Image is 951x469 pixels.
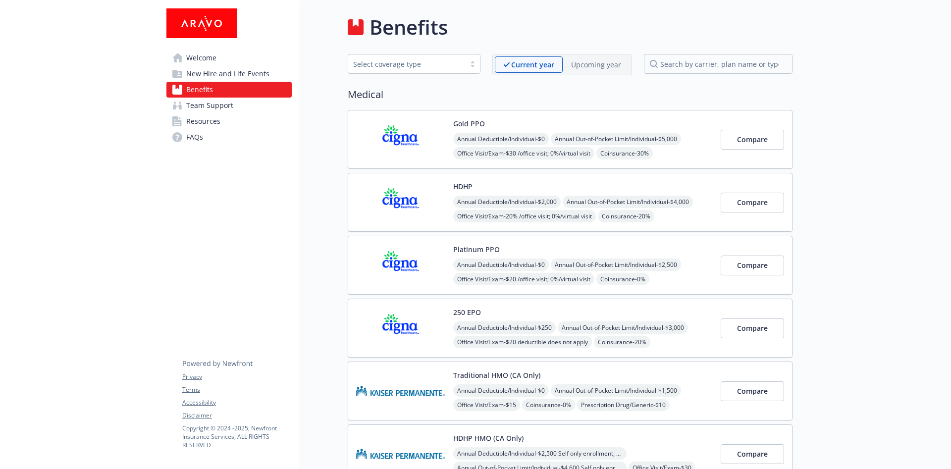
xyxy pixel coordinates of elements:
[571,59,621,70] p: Upcoming year
[453,196,561,208] span: Annual Deductible/Individual - $2,000
[453,307,481,317] button: 250 EPO
[356,370,445,412] img: Kaiser Permanente Insurance Company carrier logo
[551,384,681,397] span: Annual Out-of-Pocket Limit/Individual - $1,500
[166,66,292,82] a: New Hire and Life Events
[186,82,213,98] span: Benefits
[453,273,594,285] span: Office Visit/Exam - $20 /office visit; 0%/virtual visit
[721,318,784,338] button: Compare
[737,386,768,396] span: Compare
[644,54,792,74] input: search by carrier, plan name or type
[721,193,784,212] button: Compare
[721,130,784,150] button: Compare
[453,259,549,271] span: Annual Deductible/Individual - $0
[551,133,681,145] span: Annual Out-of-Pocket Limit/Individual - $5,000
[348,87,792,102] h2: Medical
[558,321,688,334] span: Annual Out-of-Pocket Limit/Individual - $3,000
[453,321,556,334] span: Annual Deductible/Individual - $250
[166,82,292,98] a: Benefits
[453,447,627,460] span: Annual Deductible/Individual - $2,500 Self only enrollment, $3,300 for any one member within a Fa...
[453,384,549,397] span: Annual Deductible/Individual - $0
[166,129,292,145] a: FAQs
[453,399,520,411] span: Office Visit/Exam - $15
[453,118,485,129] button: Gold PPO
[577,399,670,411] span: Prescription Drug/Generic - $10
[356,307,445,349] img: CIGNA carrier logo
[737,135,768,144] span: Compare
[356,181,445,223] img: CIGNA carrier logo
[721,256,784,275] button: Compare
[737,323,768,333] span: Compare
[370,12,448,42] h1: Benefits
[453,244,500,255] button: Platinum PPO
[182,424,291,449] p: Copyright © 2024 - 2025 , Newfront Insurance Services, ALL RIGHTS RESERVED
[186,66,269,82] span: New Hire and Life Events
[563,196,693,208] span: Annual Out-of-Pocket Limit/Individual - $4,000
[551,259,681,271] span: Annual Out-of-Pocket Limit/Individual - $2,500
[737,449,768,459] span: Compare
[453,336,592,348] span: Office Visit/Exam - $20 deductible does not apply
[453,133,549,145] span: Annual Deductible/Individual - $0
[737,198,768,207] span: Compare
[186,98,233,113] span: Team Support
[596,147,653,159] span: Coinsurance - 30%
[522,399,575,411] span: Coinsurance - 0%
[166,113,292,129] a: Resources
[356,244,445,286] img: CIGNA carrier logo
[182,385,291,394] a: Terms
[453,433,524,443] button: HDHP HMO (CA Only)
[511,59,554,70] p: Current year
[356,118,445,160] img: CIGNA carrier logo
[182,372,291,381] a: Privacy
[721,381,784,401] button: Compare
[186,50,216,66] span: Welcome
[721,444,784,464] button: Compare
[166,50,292,66] a: Welcome
[596,273,649,285] span: Coinsurance - 0%
[186,113,220,129] span: Resources
[166,98,292,113] a: Team Support
[598,210,654,222] span: Coinsurance - 20%
[453,370,540,380] button: Traditional HMO (CA Only)
[186,129,203,145] span: FAQs
[594,336,650,348] span: Coinsurance - 20%
[353,59,460,69] div: Select coverage type
[453,147,594,159] span: Office Visit/Exam - $30 /office visit; 0%/virtual visit
[453,210,596,222] span: Office Visit/Exam - 20% /office visit; 0%/virtual visit
[453,181,473,192] button: HDHP
[737,261,768,270] span: Compare
[182,411,291,420] a: Disclaimer
[182,398,291,407] a: Accessibility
